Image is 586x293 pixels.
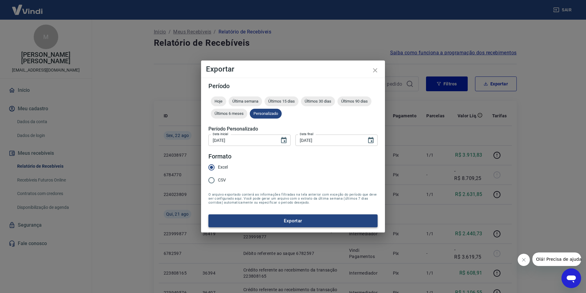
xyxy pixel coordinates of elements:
span: Últimos 90 dias [337,99,371,104]
input: DD/MM/YYYY [208,135,275,146]
button: close [368,63,382,78]
iframe: Mensagem da empresa [532,252,581,266]
label: Data final [300,132,314,136]
input: DD/MM/YYYY [295,135,362,146]
button: Exportar [208,214,378,227]
span: O arquivo exportado conterá as informações filtradas na tela anterior com exceção do período que ... [208,193,378,205]
span: Última semana [229,99,262,104]
span: Excel [218,164,228,170]
div: Hoje [211,96,226,106]
div: Últimos 30 dias [301,96,335,106]
div: Personalizado [250,109,282,119]
div: Últimos 90 dias [337,96,371,106]
span: Últimos 30 dias [301,99,335,104]
span: Hoje [211,99,226,104]
div: Última semana [229,96,262,106]
label: Data inicial [213,132,228,136]
h4: Exportar [206,65,380,73]
iframe: Botão para abrir a janela de mensagens [561,268,581,288]
div: Últimos 15 dias [264,96,299,106]
span: Últimos 6 meses [211,111,247,116]
button: Choose date, selected date is 20 de ago de 2025 [278,134,290,146]
div: Últimos 6 meses [211,109,247,119]
h5: Período Personalizado [208,126,378,132]
legend: Formato [208,152,231,161]
span: Olá! Precisa de ajuda? [4,4,51,9]
button: Choose date, selected date is 22 de ago de 2025 [365,134,377,146]
h5: Período [208,83,378,89]
span: CSV [218,177,226,183]
span: Últimos 15 dias [264,99,299,104]
iframe: Fechar mensagem [518,254,530,266]
span: Personalizado [250,111,282,116]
